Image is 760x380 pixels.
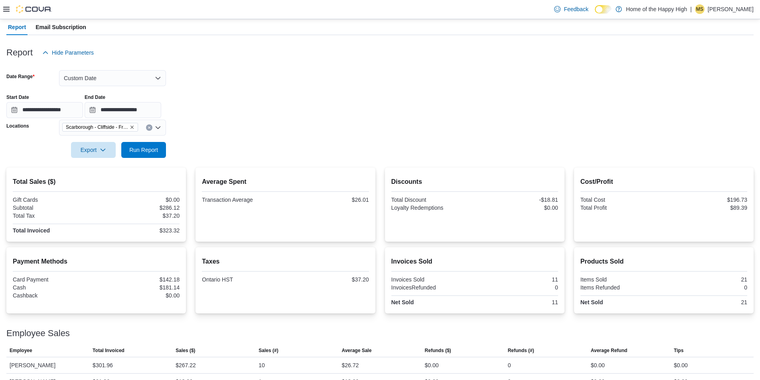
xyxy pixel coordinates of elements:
div: [PERSON_NAME] [6,357,89,373]
span: Scarborough - Cliffside - Friendly Stranger [66,123,128,131]
div: -$18.81 [476,197,558,203]
div: 0 [476,284,558,291]
div: $323.32 [98,227,180,234]
div: $267.22 [176,360,196,370]
div: Gift Cards [13,197,95,203]
div: Subtotal [13,205,95,211]
h2: Taxes [202,257,369,266]
div: $286.12 [98,205,180,211]
p: Home of the Happy High [626,4,687,14]
div: Total Cost [580,197,662,203]
span: Feedback [564,5,588,13]
div: $26.72 [342,360,359,370]
div: Items Refunded [580,284,662,291]
span: MS [696,4,703,14]
h2: Products Sold [580,257,747,266]
h2: Average Spent [202,177,369,187]
button: Clear input [146,124,152,131]
span: Sales (#) [259,347,278,354]
div: Total Profit [580,205,662,211]
div: $0.00 [591,360,605,370]
div: $142.18 [98,276,180,283]
input: Press the down key to open a popover containing a calendar. [85,102,161,118]
h3: Employee Sales [6,329,70,338]
div: $0.00 [98,197,180,203]
div: 10 [259,360,265,370]
h2: Total Sales ($) [13,177,180,187]
label: Start Date [6,94,29,100]
span: Hide Parameters [52,49,94,57]
div: $0.00 [425,360,439,370]
span: Refunds ($) [425,347,451,354]
div: Card Payment [13,276,95,283]
input: Press the down key to open a popover containing a calendar. [6,102,83,118]
p: | [690,4,692,14]
strong: Net Sold [580,299,603,305]
span: Sales ($) [176,347,195,354]
div: Loyalty Redemptions [391,205,473,211]
span: Average Sale [342,347,371,354]
div: $0.00 [98,292,180,299]
div: $181.14 [98,284,180,291]
h2: Cost/Profit [580,177,747,187]
div: $301.96 [93,360,113,370]
button: Remove Scarborough - Cliffside - Friendly Stranger from selection in this group [130,125,134,130]
div: Ontario HST [202,276,284,283]
h3: Report [6,48,33,57]
h2: Invoices Sold [391,257,558,266]
button: Run Report [121,142,166,158]
label: Date Range [6,73,35,80]
div: $0.00 [476,205,558,211]
div: $37.20 [287,276,369,283]
div: Items Sold [580,276,662,283]
span: Scarborough - Cliffside - Friendly Stranger [62,123,138,132]
div: Total Tax [13,213,95,219]
div: $89.39 [665,205,747,211]
span: Tips [674,347,683,354]
div: Cashback [13,292,95,299]
span: Run Report [129,146,158,154]
img: Cova [16,5,52,13]
button: Open list of options [155,124,161,131]
div: 0 [665,284,747,291]
input: Dark Mode [595,5,612,14]
h2: Payment Methods [13,257,180,266]
button: Custom Date [59,70,166,86]
div: Invoices Sold [391,276,473,283]
label: Locations [6,123,29,129]
span: Export [76,142,111,158]
strong: Net Sold [391,299,414,305]
div: $196.73 [665,197,747,203]
a: Feedback [551,1,591,17]
div: $0.00 [674,360,688,370]
span: Email Subscription [36,19,86,35]
button: Hide Parameters [39,45,97,61]
div: Matthew Sanchez [695,4,705,14]
span: Average Refund [591,347,628,354]
p: [PERSON_NAME] [708,4,754,14]
div: 11 [476,276,558,283]
label: End Date [85,94,105,100]
div: Transaction Average [202,197,284,203]
div: $26.01 [287,197,369,203]
span: Total Invoiced [93,347,124,354]
div: 21 [665,276,747,283]
div: $37.20 [98,213,180,219]
button: Export [71,142,116,158]
span: Employee [10,347,32,354]
span: Report [8,19,26,35]
div: 0 [508,360,511,370]
div: Total Discount [391,197,473,203]
div: 21 [665,299,747,305]
div: 11 [476,299,558,305]
div: InvoicesRefunded [391,284,473,291]
div: Cash [13,284,95,291]
h2: Discounts [391,177,558,187]
span: Refunds (#) [508,347,534,354]
strong: Total Invoiced [13,227,50,234]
